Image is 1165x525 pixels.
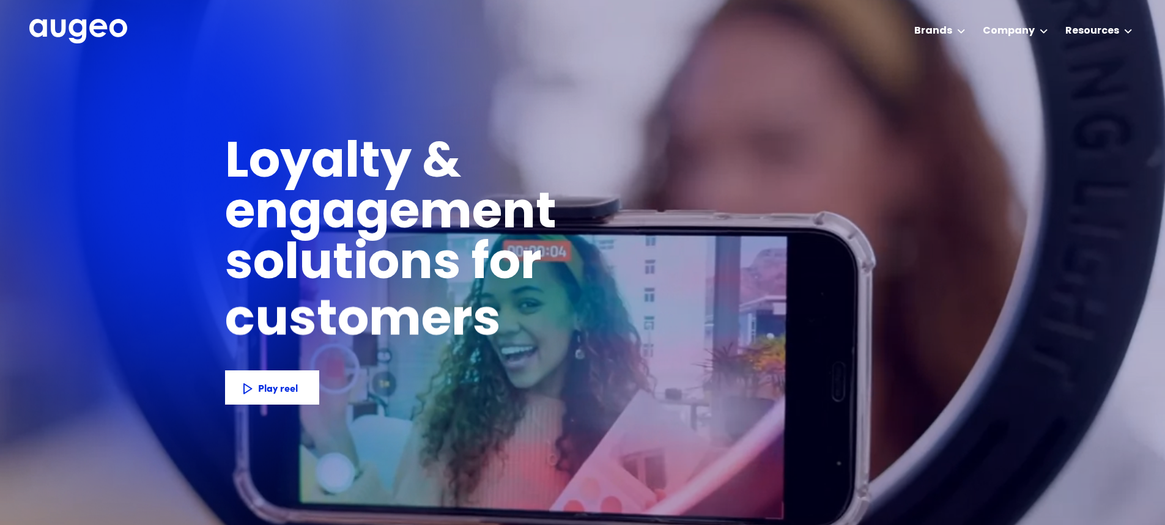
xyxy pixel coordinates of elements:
a: home [29,19,127,45]
img: Augeo's full logo in white. [29,19,127,44]
h1: customers [225,297,528,348]
div: Resources [1065,24,1119,39]
div: Brands [914,24,952,39]
div: Company [983,24,1035,39]
a: Play reel [225,370,319,405]
h1: Loyalty & engagement solutions for [225,139,753,291]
